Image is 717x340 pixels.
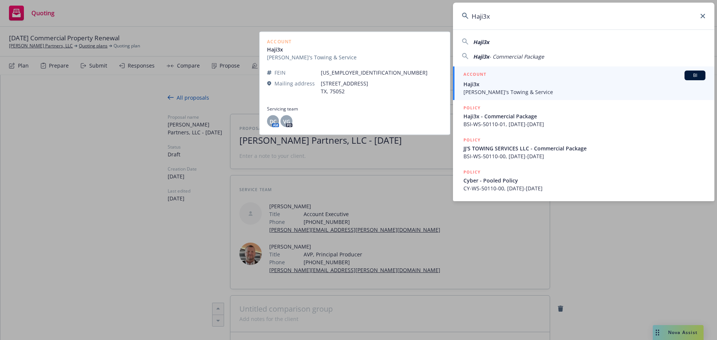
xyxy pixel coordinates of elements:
input: Search... [453,3,714,29]
span: BSI-WS-50110-01, [DATE]-[DATE] [463,120,705,128]
span: BI [687,72,702,79]
h5: POLICY [463,104,481,112]
span: [PERSON_NAME]'s Towing & Service [463,88,705,96]
span: Haji3x [473,53,489,60]
span: JJ'S TOWING SERVICES LLC - Commercial Package [463,144,705,152]
span: Haji3x [473,38,489,46]
span: Haji3x - Commercial Package [463,112,705,120]
a: ACCOUNTBIHaji3x[PERSON_NAME]'s Towing & Service [453,66,714,100]
a: POLICYCyber - Pooled PolicyCY-WS-50110-00, [DATE]-[DATE] [453,164,714,196]
span: Haji3x [463,80,705,88]
h5: ACCOUNT [463,71,486,79]
span: CY-WS-50110-00, [DATE]-[DATE] [463,184,705,192]
h5: POLICY [463,136,481,144]
span: BSI-WS-50110-00, [DATE]-[DATE] [463,152,705,160]
span: Cyber - Pooled Policy [463,177,705,184]
a: POLICYHaji3x - Commercial PackageBSI-WS-50110-01, [DATE]-[DATE] [453,100,714,132]
span: - Commercial Package [489,53,544,60]
a: POLICYJJ'S TOWING SERVICES LLC - Commercial PackageBSI-WS-50110-00, [DATE]-[DATE] [453,132,714,164]
h5: POLICY [463,168,481,176]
